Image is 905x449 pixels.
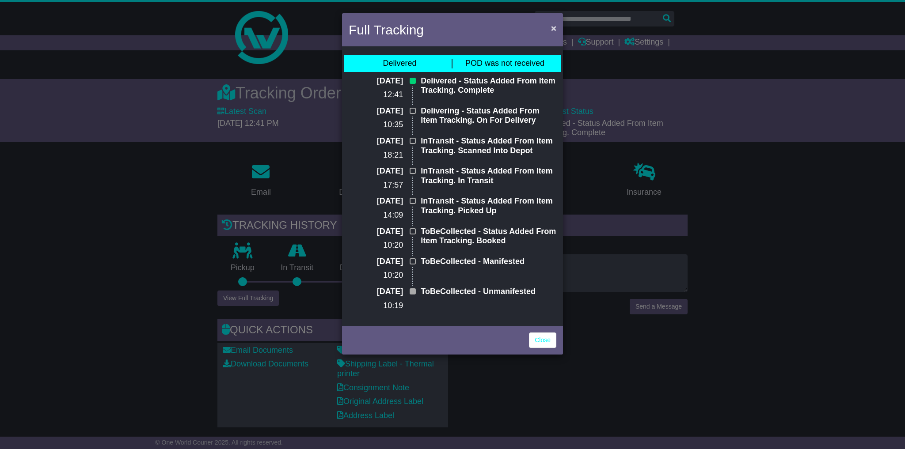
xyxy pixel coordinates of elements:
[465,59,544,68] span: POD was not received
[547,19,561,37] button: Close
[529,332,556,348] a: Close
[349,166,403,176] p: [DATE]
[349,136,403,146] p: [DATE]
[421,166,556,185] p: InTransit - Status Added From Item Tracking. In Transit
[383,59,416,68] div: Delivered
[349,181,403,190] p: 17:57
[421,227,556,246] p: ToBeCollected - Status Added From Item Tracking. Booked
[349,151,403,160] p: 18:21
[349,287,403,297] p: [DATE]
[421,136,556,155] p: InTransit - Status Added From Item Tracking. Scanned Into Depot
[551,23,556,33] span: ×
[349,90,403,100] p: 12:41
[349,301,403,311] p: 10:19
[349,241,403,250] p: 10:20
[349,20,424,40] h4: Full Tracking
[349,211,403,220] p: 14:09
[421,257,556,267] p: ToBeCollected - Manifested
[349,196,403,206] p: [DATE]
[421,106,556,125] p: Delivering - Status Added From Item Tracking. On For Delivery
[421,76,556,95] p: Delivered - Status Added From Item Tracking. Complete
[349,271,403,280] p: 10:20
[349,227,403,237] p: [DATE]
[349,120,403,130] p: 10:35
[421,196,556,215] p: InTransit - Status Added From Item Tracking. Picked Up
[421,287,556,297] p: ToBeCollected - Unmanifested
[349,106,403,116] p: [DATE]
[349,76,403,86] p: [DATE]
[349,257,403,267] p: [DATE]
